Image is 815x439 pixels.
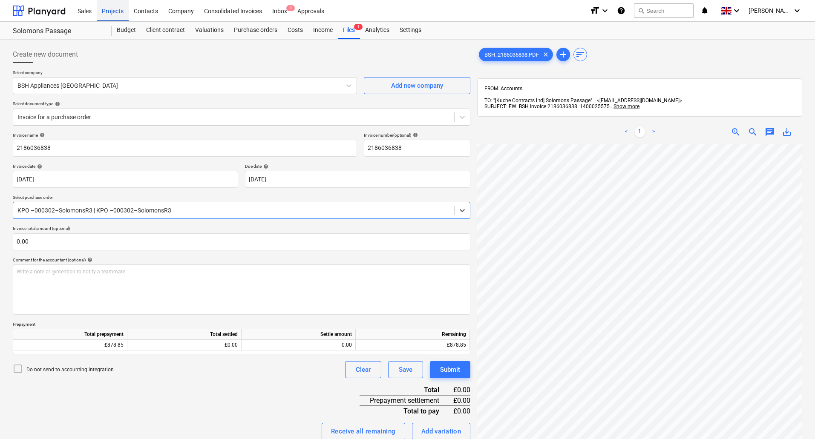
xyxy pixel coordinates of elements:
[484,103,610,109] span: SUBJECT: FW: BSH Invoice 2186036838 1400025575
[127,329,242,340] div: Total settled
[229,22,282,39] a: Purchase orders
[13,321,470,327] p: Prepayment
[245,171,470,188] input: Due date not specified
[26,366,114,373] p: Do not send to accounting integration
[634,3,694,18] button: Search
[638,7,645,14] span: search
[421,426,461,437] div: Add variation
[411,132,418,138] span: help
[360,22,395,39] a: Analytics
[13,70,357,77] p: Select company
[112,22,141,39] a: Budget
[13,101,470,106] div: Select document type
[388,361,423,378] button: Save
[610,103,639,109] span: ...
[484,98,682,103] span: TO: "[Kuche Contracts Ltd] Solomons Passage" <[EMAIL_ADDRESS][DOMAIN_NAME]>
[345,361,381,378] button: Clear
[749,7,791,14] span: [PERSON_NAME]
[395,22,426,39] a: Settings
[13,132,357,138] div: Invoice name
[453,395,470,406] div: £0.00
[13,233,470,250] input: Invoice total amount (optional)
[731,6,742,16] i: keyboard_arrow_down
[479,52,544,58] span: BSH_2186036838.PDF
[621,127,631,137] a: Previous page
[590,6,600,16] i: format_size
[13,27,101,36] div: Solomons Passage
[635,127,645,137] a: Page 1 is your current page
[558,49,568,60] span: add
[364,140,470,157] input: Invoice number
[286,5,295,11] span: 1
[13,340,127,350] div: £878.85
[245,164,470,169] div: Due date
[338,22,360,39] a: Files1
[356,340,470,350] div: £878.85
[13,171,238,188] input: Invoice date not specified
[391,80,443,91] div: Add new company
[399,364,412,375] div: Save
[13,49,78,60] span: Create new document
[484,86,522,92] span: FROM: Accounts
[648,127,659,137] a: Next page
[364,132,470,138] div: Invoice number (optional)
[541,49,551,60] span: clear
[356,364,371,375] div: Clear
[13,140,357,157] input: Invoice name
[331,426,396,437] div: Receive all remaining
[356,329,470,340] div: Remaining
[792,6,802,16] i: keyboard_arrow_down
[338,22,360,39] div: Files
[262,164,268,169] span: help
[245,340,352,350] div: 0.00
[479,48,553,61] div: BSH_2186036838.PDF
[360,406,453,416] div: Total to pay
[354,24,363,30] span: 1
[748,127,758,137] span: zoom_out
[190,22,229,39] a: Valuations
[38,132,45,138] span: help
[242,329,356,340] div: Settle amount
[86,257,92,262] span: help
[772,398,815,439] iframe: Chat Widget
[617,6,625,16] i: Knowledge base
[360,385,453,395] div: Total
[13,226,470,233] p: Invoice total amount (optional)
[600,6,610,16] i: keyboard_arrow_down
[453,385,470,395] div: £0.00
[13,329,127,340] div: Total prepayment
[141,22,190,39] a: Client contract
[430,361,470,378] button: Submit
[53,101,60,106] span: help
[13,195,470,202] p: Select purchase order
[308,22,338,39] a: Income
[782,127,792,137] span: save_alt
[13,164,238,169] div: Invoice date
[364,77,470,94] button: Add new company
[360,395,453,406] div: Prepayment settlement
[35,164,42,169] span: help
[731,127,741,137] span: zoom_in
[575,49,585,60] span: sort
[282,22,308,39] a: Costs
[613,103,639,109] span: Show more
[13,257,470,263] div: Comment for the accountant (optional)
[453,406,470,416] div: £0.00
[127,340,242,350] div: £0.00
[765,127,775,137] span: chat
[700,6,709,16] i: notifications
[440,364,460,375] div: Submit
